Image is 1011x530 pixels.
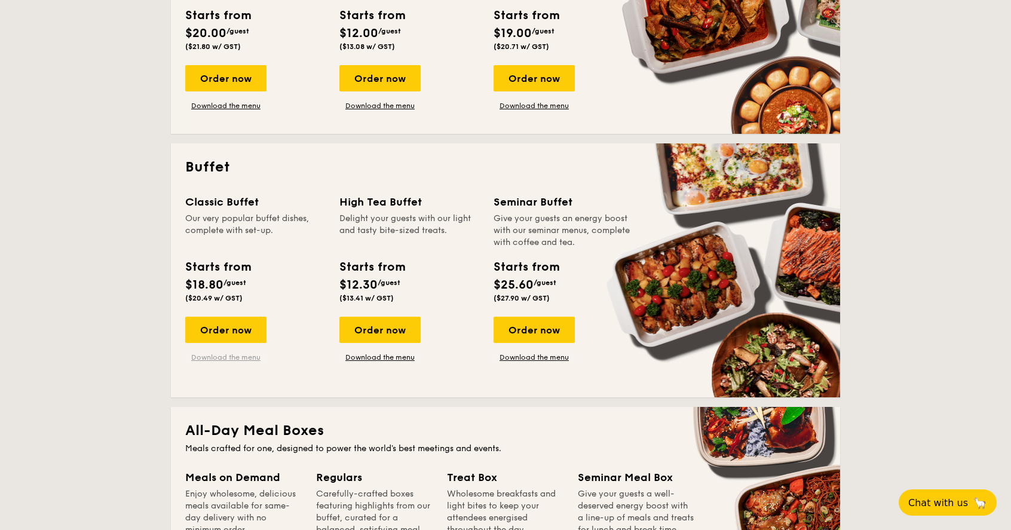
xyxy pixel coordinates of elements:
[226,27,249,35] span: /guest
[494,294,550,302] span: ($27.90 w/ GST)
[185,101,266,111] a: Download the menu
[185,443,826,455] div: Meals crafted for one, designed to power the world's best meetings and events.
[494,258,559,276] div: Starts from
[339,213,479,249] div: Delight your guests with our light and tasty bite-sized treats.
[185,7,250,24] div: Starts from
[908,497,968,508] span: Chat with us
[185,194,325,210] div: Classic Buffet
[973,496,987,510] span: 🦙
[494,7,559,24] div: Starts from
[185,258,250,276] div: Starts from
[185,317,266,343] div: Order now
[339,258,405,276] div: Starts from
[899,489,997,516] button: Chat with us🦙
[494,101,575,111] a: Download the menu
[316,469,433,486] div: Regulars
[447,469,563,486] div: Treat Box
[339,7,405,24] div: Starts from
[339,26,378,41] span: $12.00
[185,158,826,177] h2: Buffet
[494,278,534,292] span: $25.60
[494,194,633,210] div: Seminar Buffet
[494,65,575,91] div: Order now
[494,42,549,51] span: ($20.71 w/ GST)
[532,27,554,35] span: /guest
[339,65,421,91] div: Order now
[185,421,826,440] h2: All-Day Meal Boxes
[494,26,532,41] span: $19.00
[185,278,223,292] span: $18.80
[339,294,394,302] span: ($13.41 w/ GST)
[378,278,400,287] span: /guest
[223,278,246,287] span: /guest
[494,353,575,362] a: Download the menu
[339,353,421,362] a: Download the menu
[185,469,302,486] div: Meals on Demand
[185,294,243,302] span: ($20.49 w/ GST)
[339,194,479,210] div: High Tea Buffet
[185,65,266,91] div: Order now
[339,101,421,111] a: Download the menu
[494,213,633,249] div: Give your guests an energy boost with our seminar menus, complete with coffee and tea.
[494,317,575,343] div: Order now
[578,469,694,486] div: Seminar Meal Box
[534,278,556,287] span: /guest
[339,278,378,292] span: $12.30
[378,27,401,35] span: /guest
[339,317,421,343] div: Order now
[339,42,395,51] span: ($13.08 w/ GST)
[185,353,266,362] a: Download the menu
[185,26,226,41] span: $20.00
[185,213,325,249] div: Our very popular buffet dishes, complete with set-up.
[185,42,241,51] span: ($21.80 w/ GST)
